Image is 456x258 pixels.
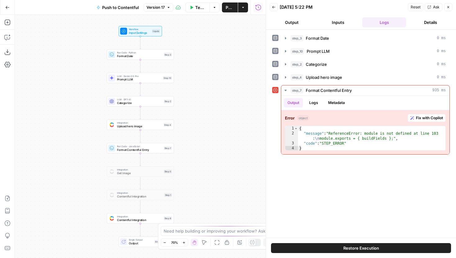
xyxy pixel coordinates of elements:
span: Upload hero image [117,124,162,129]
span: Format Contentful Entry [306,87,352,93]
span: Format Date [117,54,162,58]
span: Fix with Copilot [416,115,443,121]
span: Categorize [117,101,162,105]
div: WorkflowInput SettingsInputs [107,26,174,36]
div: Step 1 [164,193,172,197]
span: Restore Execution [343,245,379,251]
g: Edge from step_4 to step_7 [140,130,141,143]
button: Push to Contentful [93,2,142,12]
button: Metadata [324,98,349,107]
button: Details [409,17,452,27]
div: 4 [285,146,298,151]
button: 0 ms [281,59,449,69]
span: Toggle code folding, rows 1 through 4 [294,126,298,131]
button: Ask [425,3,442,11]
div: Step 10 [163,76,172,80]
img: sdasd.png [110,122,114,127]
span: Integration [117,121,162,124]
button: Output [270,17,314,27]
span: Single Output [129,238,153,242]
span: Format Contentful Entry [117,147,162,152]
strong: Error [285,115,295,121]
span: Reset [411,4,421,10]
span: 0 ms [437,35,446,41]
div: IntegrationContentful IntegrationStep 1 [107,190,174,200]
span: step_3 [291,35,303,41]
g: Edge from step_7 to step_5 [140,153,141,166]
div: Step 7 [164,146,172,150]
span: 0 ms [437,48,446,54]
span: Contentful Integration [117,194,163,199]
button: Test Data [186,2,210,12]
span: object [297,115,309,121]
span: 0 ms [437,61,446,67]
span: Prompt LLM [117,77,161,82]
span: step_7 [291,87,303,93]
div: IntegrationUpload hero imageStep 4 [107,120,174,130]
span: Workflow [129,27,150,31]
span: Run Code · JavaScript [117,144,162,148]
span: Integration [117,215,162,218]
span: LLM · GPT-4.1 [117,98,162,101]
span: step_2 [291,61,303,67]
span: Output [129,241,153,246]
div: Single OutputOutputEnd [107,237,174,247]
img: sdasd.png [110,193,114,197]
span: Contentful Integration [117,218,162,222]
div: 2 [285,131,298,141]
div: Run Code · JavaScriptFormat Contentful EntryStep 7 [107,143,174,153]
div: IntegrationContentful IntegrationStep 8 [107,213,174,224]
g: Edge from step_8 to end [140,224,141,236]
g: Edge from start to step_3 [140,36,141,49]
g: Edge from step_10 to step_2 [140,83,141,96]
button: Restore Execution [271,243,451,253]
div: Run Code · PythonFormat DateStep 3 [107,49,174,60]
span: Get Image [117,171,162,175]
span: Upload hero image [306,74,342,80]
span: Prompt LLM [307,48,330,54]
button: Logs [305,98,322,107]
span: 935 ms [432,88,446,93]
span: Publish [226,4,234,11]
button: 0 ms [281,72,449,82]
span: Version 17 [147,5,165,10]
g: Edge from step_1 to step_8 [140,200,141,213]
div: Step 3 [164,52,172,57]
g: Edge from step_3 to step_10 [140,60,141,72]
span: Run Code · Python [117,51,162,54]
div: Step 4 [164,123,172,127]
div: Step 5 [164,170,172,174]
button: 935 ms [281,85,449,95]
button: Fix with Copilot [408,114,446,122]
div: 935 ms [281,96,449,154]
div: LLM · Gemini 2.5 ProPrompt LLMStep 10 [107,73,174,83]
button: Output [284,98,303,107]
button: Logs [362,17,406,27]
span: Integration [117,191,163,195]
span: Input Settings [129,30,150,35]
g: Edge from step_2 to step_4 [140,106,141,119]
div: IntegrationGet ImageStep 5 [107,166,174,177]
span: 70% [171,240,178,245]
button: Reset [408,3,423,11]
div: Inputs [152,29,160,33]
span: LLM · Gemini 2.5 Pro [117,74,161,78]
div: 3 [285,141,298,146]
button: 0 ms [281,33,449,43]
span: Ask [433,4,440,10]
img: sdasd.png [110,169,114,174]
span: Push to Contentful [102,4,139,11]
span: Integration [117,168,162,171]
button: 0 ms [281,46,449,56]
g: Edge from step_5 to step_1 [140,177,141,189]
span: Format Date [306,35,329,41]
img: sdasd.png [110,216,114,221]
button: Publish [222,2,238,12]
button: Version 17 [144,3,173,11]
span: Test Data [195,4,206,11]
span: step_10 [291,48,304,54]
div: 1 [285,126,298,131]
div: Step 8 [164,216,172,220]
span: step_4 [291,74,303,80]
button: Inputs [316,17,360,27]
